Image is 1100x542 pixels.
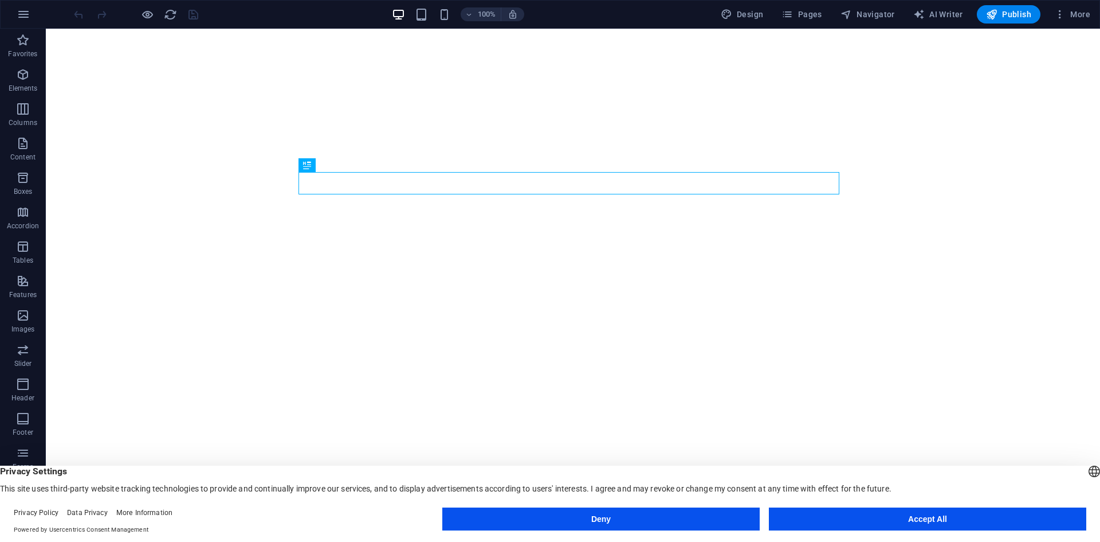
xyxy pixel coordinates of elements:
button: reload [163,7,177,21]
div: Design (Ctrl+Alt+Y) [716,5,768,24]
p: Features [9,290,37,299]
span: More [1054,9,1090,20]
span: Publish [986,9,1031,20]
i: On resize automatically adjust zoom level to fit chosen device. [508,9,518,20]
p: Accordion [7,221,39,231]
p: Footer [13,428,33,437]
button: AI Writer [909,5,968,24]
p: Content [10,153,36,162]
p: Header [11,393,34,403]
p: Boxes [14,187,33,196]
p: Tables [13,256,33,265]
p: Slider [14,359,32,368]
span: Navigator [840,9,895,20]
span: AI Writer [913,9,963,20]
p: Columns [9,118,37,127]
p: Elements [9,84,38,93]
i: Reload page [164,8,177,21]
button: Publish [977,5,1040,24]
span: Design [721,9,764,20]
p: Images [11,325,35,334]
button: 100% [461,7,501,21]
button: Navigator [836,5,899,24]
button: Click here to leave preview mode and continue editing [140,7,154,21]
p: Forms [13,462,33,471]
h6: 100% [478,7,496,21]
button: More [1050,5,1095,24]
span: Pages [781,9,822,20]
p: Favorites [8,49,37,59]
button: Pages [777,5,826,24]
button: Design [716,5,768,24]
